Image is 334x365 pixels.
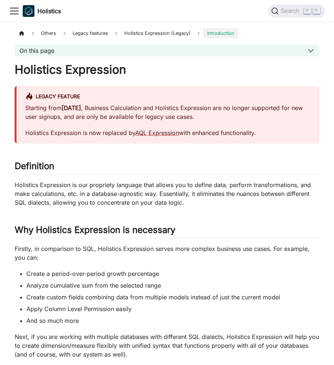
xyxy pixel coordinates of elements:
div: Legacy Feature [25,92,311,102]
p: Holistics Expression is now replaced by with enhanced functionality. [25,128,311,137]
li: Create custom fields combining data from multiple models instead of just the current model [26,293,319,302]
button: Toggle navigation bar [9,6,20,17]
span: Others [37,28,60,39]
button: On this page [15,44,319,56]
button: Search (Command+K) [268,4,325,18]
a: Home page [15,28,29,39]
li: Apply Column Level Permission easily [26,304,319,313]
h1: Holistics Expression [15,62,319,77]
h2: Why Holistics Expression is necessary [15,225,319,238]
nav: Breadcrumbs [15,28,319,39]
a: HolisticsHolistics [23,5,61,17]
span: Search [279,8,304,14]
strong: [DATE] [62,104,81,112]
p: Holistics Expression is our propriety language that allows you to define data, perform transforma... [15,180,319,207]
b: Holistics [37,7,61,15]
p: Next, if you are working with multiple databases with different SQL dialects, Holistics Expressio... [15,332,319,359]
li: And so much more [26,316,319,325]
p: Starting from , Business Calculation and Holistics Expression are no longer supported for new use... [25,103,311,121]
span: Legacy features [69,28,112,39]
li: Analyze cumulative sum from the selected range [26,281,319,290]
a: AQL Expression [135,129,179,136]
p: Firstly, in comparison to SQL, Holistics Expression serves more complex business use cases. For e... [15,244,319,262]
kbd: K [313,7,320,14]
h2: Definition [15,161,319,175]
li: Create a period-over-period growth percentage [26,269,319,278]
span: Holistics Expression (Legacy) [121,28,194,39]
img: Holistics [23,5,34,17]
span: Introduction [203,28,238,39]
kbd: ⌘ [304,7,311,14]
